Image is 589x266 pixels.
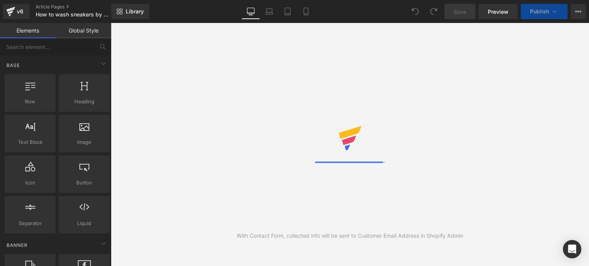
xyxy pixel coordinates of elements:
button: More [571,4,586,19]
a: Preview [479,4,518,19]
span: Image [61,138,107,146]
span: Save [454,8,466,16]
span: Banner [6,242,28,249]
a: Desktop [242,4,260,19]
span: How to wash sneakers by hand (and shoes)? [36,11,109,18]
div: Open Intercom Messenger [563,240,581,258]
span: Icon [7,179,53,187]
span: Base [6,62,21,69]
span: Heading [61,98,107,106]
span: Publish [530,8,549,15]
a: Article Pages [36,4,124,10]
a: Laptop [260,4,278,19]
a: Global Style [56,23,111,38]
a: Mobile [297,4,315,19]
button: Redo [426,4,441,19]
a: v6 [3,4,30,19]
div: v6 [15,7,25,16]
a: Tablet [278,4,297,19]
span: Liquid [61,219,107,227]
div: With Contact Form, collected info will be sent to Customer Email Address in Shopify Admin [237,232,463,240]
span: Preview [488,8,508,16]
a: New Library [111,4,149,19]
span: Text Block [7,138,53,146]
span: Row [7,98,53,106]
button: Undo [408,4,423,19]
span: Separator [7,219,53,227]
span: Button [61,179,107,187]
span: Library [126,8,144,15]
button: Publish [521,4,568,19]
